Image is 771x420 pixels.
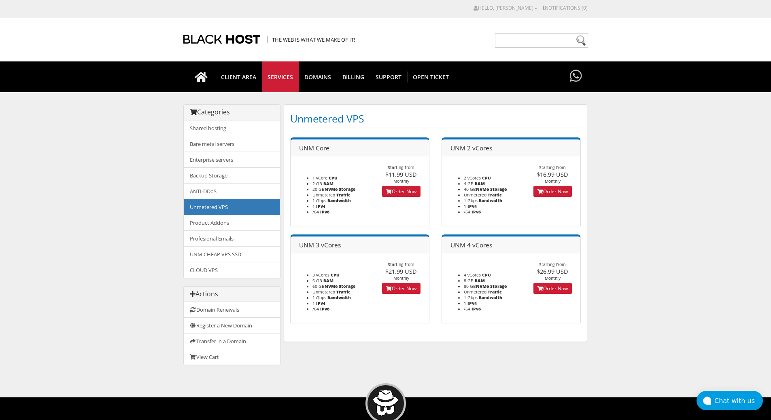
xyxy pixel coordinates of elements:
[467,203,477,209] b: IPv4
[327,295,351,300] b: Bandwidth
[533,283,572,294] a: Order Now
[714,397,763,405] div: Chat with us
[472,209,481,215] b: IPv6
[290,111,581,127] h1: Unmetered VPS
[184,246,280,262] a: UNM CHEAP VPS SSD
[525,262,580,281] div: Starting from Monthly
[697,391,763,410] button: Chat with us
[476,283,489,289] b: NVMe
[450,144,492,152] span: UNM 2 vCores
[373,390,398,416] img: BlackHOST mascont, Blacky.
[312,175,327,181] span: 1 vCore
[299,241,341,249] span: UNM 3 vCores
[268,36,355,43] span: The Web is what we make of it!
[464,203,466,209] span: 1
[184,120,280,136] a: Shared hosting
[482,175,491,181] b: CPU
[337,72,370,82] span: Billing
[312,295,326,300] span: 1 Gbps
[464,192,486,198] span: Unmetered
[490,186,507,192] b: Storage
[464,300,466,306] span: 1
[490,283,507,289] b: Storage
[464,181,474,186] span: 4 GB
[464,295,478,300] span: 1 Gbps
[184,317,280,333] a: Register a New Domain
[382,186,421,197] a: Order Now
[331,272,340,278] b: CPU
[464,209,470,215] span: /64
[184,167,280,184] a: Backup Storage
[184,152,280,168] a: Enterprise servers
[312,209,319,215] span: /64
[382,283,421,294] a: Order Now
[336,192,350,198] b: Traffic
[312,306,319,312] span: /64
[312,278,322,283] span: 6 GB
[184,199,280,215] a: Unmetered VPS
[299,72,337,82] span: Domains
[374,262,429,281] div: Starting from Monthly
[568,61,584,91] a: Have questions?
[316,300,325,306] b: IPv4
[184,302,280,318] a: Domain Renewals
[312,289,335,295] span: Unmetered
[537,170,568,178] span: $16.99 USD
[474,4,537,11] a: Hello, [PERSON_NAME]
[464,186,489,192] span: 40 GB
[407,61,455,92] a: Open Ticket
[464,278,474,283] span: 8 GB
[312,203,315,209] span: 1
[299,61,337,92] a: Domains
[320,306,329,312] b: IPv6
[464,289,486,295] span: Unmetered
[370,72,408,82] span: Support
[325,283,338,289] b: NVMe
[479,295,502,300] b: Bandwidth
[450,241,492,249] span: UNM 4 vCores
[184,349,280,365] a: View Cart
[464,175,481,181] span: 2 vCores
[467,300,477,306] b: IPv4
[312,283,338,289] span: 60 GB
[325,186,338,192] b: NVMe
[475,278,485,283] b: RAM
[320,209,329,215] b: IPv6
[464,198,478,203] span: 1 Gbps
[184,262,280,278] a: CLOUD VPS
[537,267,568,275] span: $26.99 USD
[184,215,280,231] a: Product Addons
[525,165,580,184] div: Starting from Monthly
[374,165,429,184] div: Starting from Monthly
[370,61,408,92] a: Support
[299,144,329,152] span: UNM Core
[472,306,481,312] b: IPv6
[464,272,481,278] span: 4 vCores
[190,109,274,116] h3: Categories
[312,181,322,186] span: 2 GB
[312,198,326,203] span: 1 Gbps
[262,72,299,82] span: SERVICES
[475,181,485,186] b: RAM
[488,289,502,295] b: Traffic
[482,272,491,278] b: CPU
[323,181,333,186] b: RAM
[323,278,333,283] b: RAM
[184,333,280,349] a: Transfer in a Domain
[479,198,502,203] b: Bandwidth
[339,283,355,289] b: Storage
[533,186,572,197] a: Order Now
[327,198,351,203] b: Bandwidth
[184,136,280,152] a: Bare metal servers
[329,175,338,181] b: CPU
[312,272,329,278] span: 3 vCores
[464,283,489,289] span: 80 GB
[312,300,315,306] span: 1
[543,4,588,11] a: Notifications (0)
[316,203,325,209] b: IPv4
[495,33,588,48] input: Need help?
[215,61,262,92] a: CLIENT AREA
[385,267,417,275] span: $21.99 USD
[385,170,417,178] span: $11.99 USD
